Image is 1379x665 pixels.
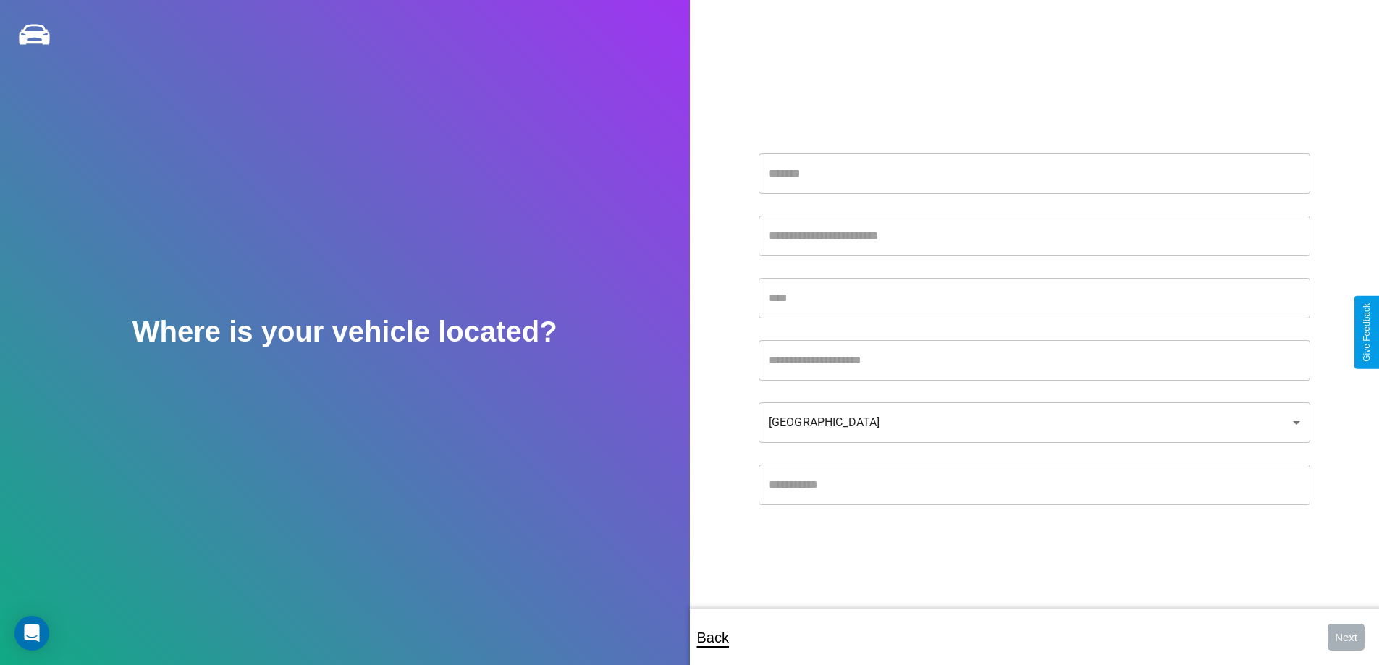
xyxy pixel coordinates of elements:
[14,616,49,651] div: Open Intercom Messenger
[132,315,557,348] h2: Where is your vehicle located?
[1362,303,1372,362] div: Give Feedback
[759,402,1310,443] div: [GEOGRAPHIC_DATA]
[697,624,729,651] p: Back
[1328,624,1365,651] button: Next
